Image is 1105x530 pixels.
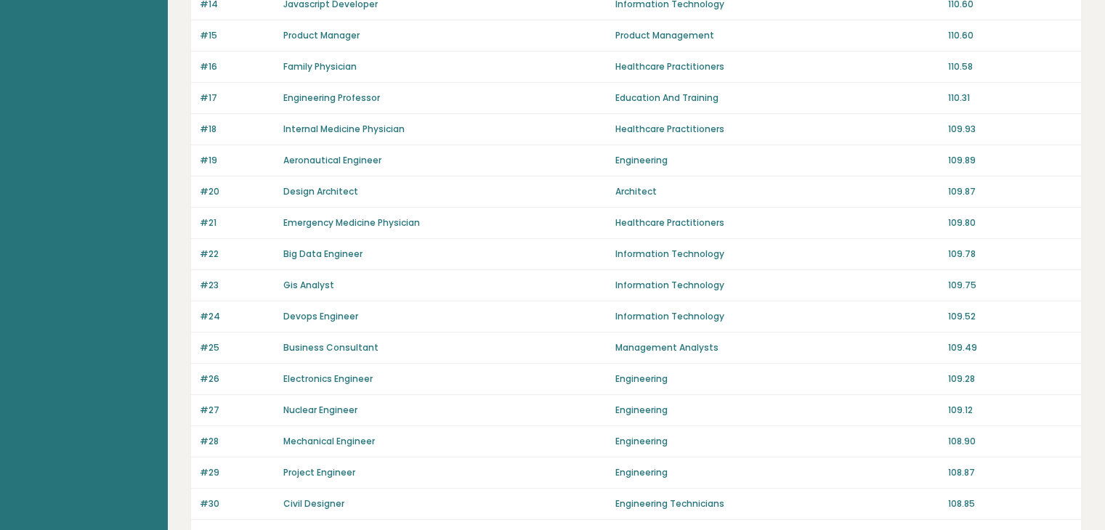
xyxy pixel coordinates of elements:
[200,435,275,448] p: #28
[615,341,939,354] p: Management Analysts
[283,279,334,291] a: Gis Analyst
[615,185,939,198] p: Architect
[948,185,1072,198] p: 109.87
[948,279,1072,292] p: 109.75
[283,185,358,197] a: Design Architect
[200,279,275,292] p: #23
[948,372,1072,386] p: 109.28
[615,29,939,42] p: Product Management
[948,466,1072,479] p: 108.87
[200,91,275,105] p: #17
[200,341,275,354] p: #25
[948,310,1072,323] p: 109.52
[948,435,1072,448] p: 108.90
[615,91,939,105] p: Education And Training
[200,216,275,229] p: #21
[200,123,275,136] p: #18
[283,123,405,135] a: Internal Medicine Physician
[283,466,355,478] a: Project Engineer
[948,123,1072,136] p: 109.93
[200,497,275,510] p: #30
[200,60,275,73] p: #16
[283,310,358,322] a: Devops Engineer
[615,279,939,292] p: Information Technology
[200,154,275,167] p: #19
[283,216,420,229] a: Emergency Medicine Physician
[948,341,1072,354] p: 109.49
[283,154,381,166] a: Aeronautical Engineer
[283,435,375,447] a: Mechanical Engineer
[283,248,363,260] a: Big Data Engineer
[200,372,275,386] p: #26
[615,310,939,323] p: Information Technology
[283,372,373,385] a: Electronics Engineer
[200,185,275,198] p: #20
[615,123,939,136] p: Healthcare Practitioners
[615,372,939,386] p: Engineering
[615,466,939,479] p: Engineering
[200,404,275,417] p: #27
[948,60,1072,73] p: 110.58
[283,404,357,416] a: Nuclear Engineer
[283,91,380,104] a: Engineering Professor
[283,60,357,73] a: Family Physician
[200,310,275,323] p: #24
[283,341,379,354] a: Business Consultant
[948,216,1072,229] p: 109.80
[615,216,939,229] p: Healthcare Practitioners
[948,497,1072,510] p: 108.85
[948,154,1072,167] p: 109.89
[200,29,275,42] p: #15
[948,91,1072,105] p: 110.31
[615,404,939,417] p: Engineering
[615,60,939,73] p: Healthcare Practitioners
[948,248,1072,261] p: 109.78
[615,435,939,448] p: Engineering
[615,248,939,261] p: Information Technology
[948,29,1072,42] p: 110.60
[283,497,344,510] a: Civil Designer
[200,466,275,479] p: #29
[200,248,275,261] p: #22
[615,497,939,510] p: Engineering Technicians
[283,29,360,41] a: Product Manager
[615,154,939,167] p: Engineering
[948,404,1072,417] p: 109.12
